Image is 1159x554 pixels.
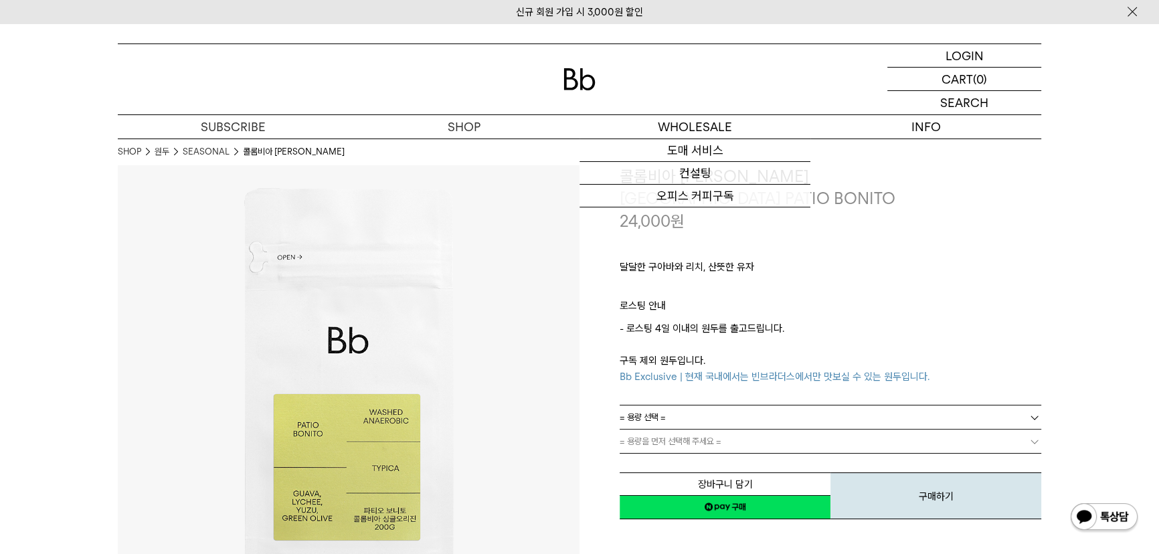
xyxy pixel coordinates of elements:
p: SEARCH [940,91,988,114]
a: SEASONAL [183,145,230,159]
p: ㅤ [620,282,1041,298]
p: 24,000 [620,210,685,233]
p: 달달한 구아바와 리치, 산뜻한 유자 [620,259,1041,282]
a: 도매 서비스 [579,139,810,162]
p: [GEOGRAPHIC_DATA] PATIO BONITO [620,187,1041,210]
p: INFO [810,115,1041,138]
span: 원 [671,211,685,231]
p: (0) [973,68,987,90]
a: 컨설팅 [579,162,810,185]
a: SHOP [118,145,141,159]
a: CART (0) [887,68,1041,91]
span: = 용량을 먼저 선택해 주세요 = [620,430,721,453]
a: 오피스 커피구독 [579,185,810,207]
span: = 용량 선택 = [620,405,666,429]
li: 콜롬비아 [PERSON_NAME] [243,145,345,159]
img: 카카오톡 채널 1:1 채팅 버튼 [1069,502,1139,534]
a: SHOP [349,115,579,138]
a: SUBSCRIBE [118,115,349,138]
a: 신규 회원 가입 시 3,000원 할인 [516,6,643,18]
h3: 콜롬비아 [PERSON_NAME] [620,165,1041,188]
a: 원두 [155,145,169,159]
p: LOGIN [946,44,984,67]
img: 로고 [563,68,596,90]
button: 장바구니 담기 [620,472,830,496]
p: 로스팅 안내 [620,298,1041,320]
p: - 로스팅 4일 이내의 원두를 출고드립니다. 구독 제외 원두입니다. [620,320,1041,385]
a: LOGIN [887,44,1041,68]
p: CART [942,68,973,90]
a: 새창 [620,495,830,519]
p: WHOLESALE [579,115,810,138]
span: Bb Exclusive | 현재 국내에서는 빈브라더스에서만 맛보실 수 있는 원두입니다. [620,371,929,383]
button: 구매하기 [830,472,1041,519]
